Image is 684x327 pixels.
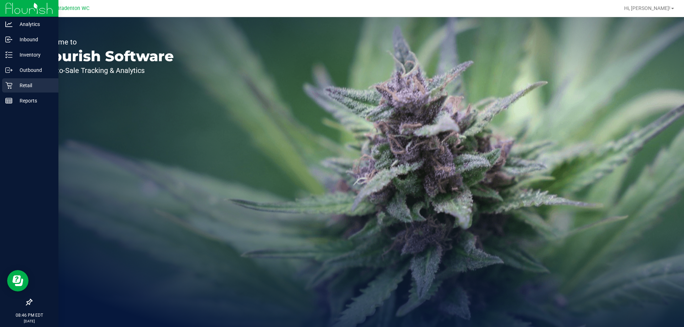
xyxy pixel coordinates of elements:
[12,81,55,90] p: Retail
[3,312,55,318] p: 08:46 PM EDT
[3,318,55,324] p: [DATE]
[5,67,12,74] inline-svg: Outbound
[38,67,174,74] p: Seed-to-Sale Tracking & Analytics
[38,49,174,63] p: Flourish Software
[5,97,12,104] inline-svg: Reports
[12,66,55,74] p: Outbound
[12,96,55,105] p: Reports
[624,5,670,11] span: Hi, [PERSON_NAME]!
[38,38,174,46] p: Welcome to
[5,21,12,28] inline-svg: Analytics
[56,5,89,11] span: Bradenton WC
[5,36,12,43] inline-svg: Inbound
[7,270,28,291] iframe: Resource center
[12,20,55,28] p: Analytics
[5,82,12,89] inline-svg: Retail
[12,51,55,59] p: Inventory
[12,35,55,44] p: Inbound
[5,51,12,58] inline-svg: Inventory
